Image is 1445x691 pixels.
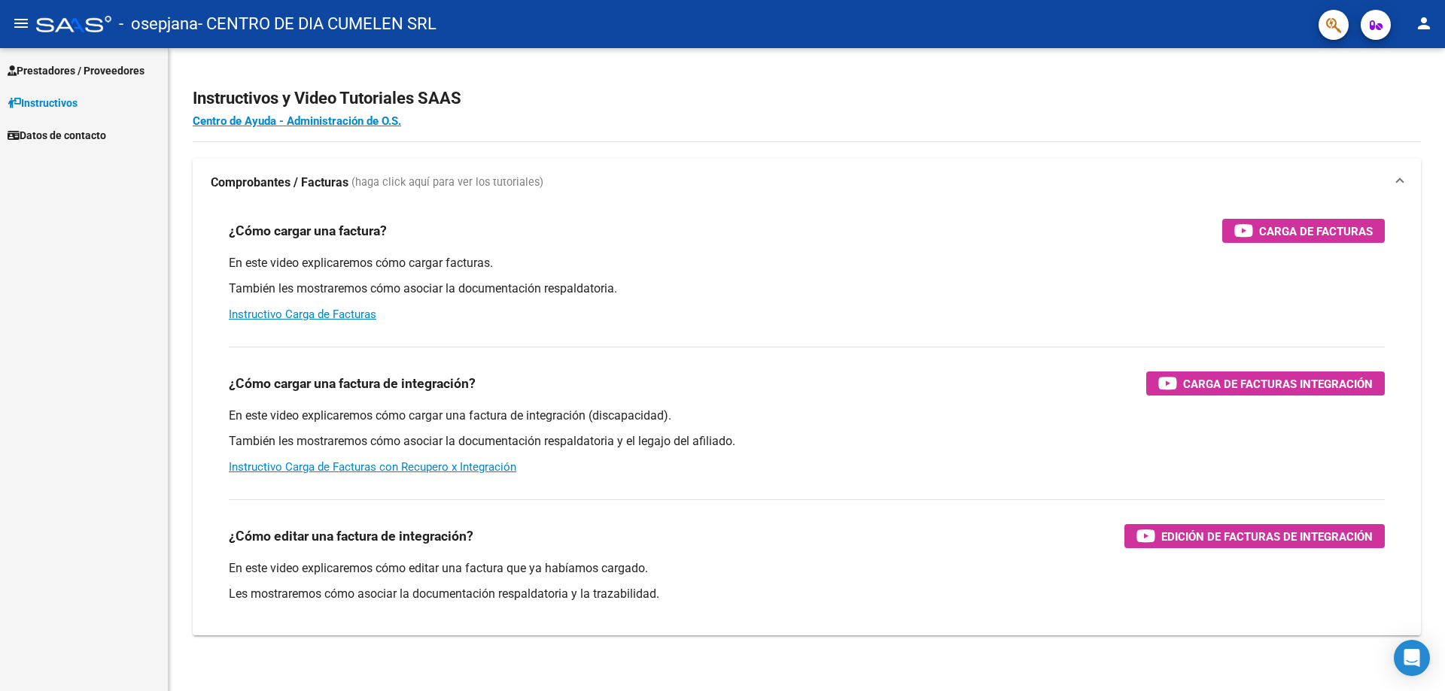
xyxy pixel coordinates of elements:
[229,280,1385,297] p: También les mostraremos cómo asociar la documentación respaldatoria.
[1183,374,1373,393] span: Carga de Facturas Integración
[229,373,476,394] h3: ¿Cómo cargar una factura de integración?
[12,14,30,32] mat-icon: menu
[198,8,437,41] span: - CENTRO DE DIA CUMELEN SRL
[229,560,1385,577] p: En este video explicaremos cómo editar una factura que ya habíamos cargado.
[8,127,106,144] span: Datos de contacto
[351,174,543,191] span: (haga click aquí para ver los tutoriales)
[1415,14,1433,32] mat-icon: person
[193,114,401,128] a: Centro de Ayuda - Administración de O.S.
[229,308,376,321] a: Instructivo Carga de Facturas
[229,460,516,474] a: Instructivo Carga de Facturas con Recupero x Integración
[1146,371,1385,396] button: Carga de Facturas Integración
[1222,219,1385,243] button: Carga de Facturas
[229,255,1385,271] p: En este video explicaremos cómo cargar facturas.
[119,8,198,41] span: - osepjana
[193,207,1421,635] div: Comprobantes / Facturas (haga click aquí para ver los tutoriales)
[193,84,1421,113] h2: Instructivos y Video Tutoriales SAAS
[229,408,1385,424] p: En este video explicaremos cómo cargar una factura de integración (discapacidad).
[229,433,1385,450] p: También les mostraremos cómo asociar la documentación respaldatoria y el legajo del afiliado.
[1161,527,1373,546] span: Edición de Facturas de integración
[8,95,78,111] span: Instructivos
[229,220,387,241] h3: ¿Cómo cargar una factura?
[229,586,1385,602] p: Les mostraremos cómo asociar la documentación respaldatoria y la trazabilidad.
[1394,640,1430,676] div: Open Intercom Messenger
[193,159,1421,207] mat-expansion-panel-header: Comprobantes / Facturas (haga click aquí para ver los tutoriales)
[1124,524,1385,548] button: Edición de Facturas de integración
[1259,222,1373,241] span: Carga de Facturas
[8,62,144,79] span: Prestadores / Proveedores
[229,526,473,547] h3: ¿Cómo editar una factura de integración?
[211,174,348,191] strong: Comprobantes / Facturas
